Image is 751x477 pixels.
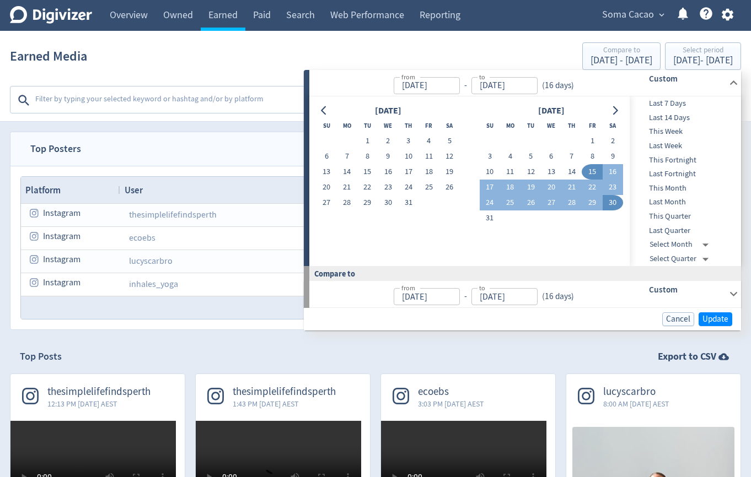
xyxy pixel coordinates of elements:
div: from-to(16 days)Custom [309,70,741,96]
span: Instagram [43,249,81,270]
h1: Earned Media [10,39,87,74]
span: This Week [630,126,739,138]
th: Tuesday [357,118,378,133]
span: 1:43 PM [DATE] AEST [233,398,336,409]
button: 13 [317,164,337,180]
div: [DATE] [535,104,568,118]
div: This Week [630,124,739,139]
button: 9 [603,149,623,164]
button: 20 [317,180,337,195]
button: 16 [603,164,623,180]
button: 1 [357,133,378,149]
span: Soma Cacao [602,6,654,24]
button: 15 [582,164,602,180]
button: 13 [541,164,561,180]
div: This Fortnight [630,153,739,167]
span: Last Fortnight [630,168,739,180]
button: Go to previous month [317,103,332,118]
span: Cancel [666,315,690,323]
div: Last Month [630,195,739,209]
label: to [479,72,485,82]
div: This Quarter [630,209,739,224]
div: - [460,290,471,303]
div: from-to(16 days)Custom [309,96,741,266]
button: 24 [398,180,419,195]
button: 12 [521,164,541,180]
span: Last Week [630,140,739,152]
button: 5 [439,133,460,149]
button: 3 [398,133,419,149]
th: Thursday [398,118,419,133]
h6: Custom [649,283,725,296]
svg: instagram [30,278,40,288]
button: 27 [317,195,337,210]
span: This Fortnight [630,154,739,166]
button: 10 [480,164,500,180]
th: Monday [500,118,521,133]
button: 20 [541,180,561,195]
button: 29 [582,195,602,210]
button: 23 [378,180,398,195]
span: Last 14 Days [630,112,739,124]
span: 12:13 PM [DATE] AEST [47,398,151,409]
span: 3:03 PM [DATE] AEST [418,398,484,409]
button: 18 [419,164,439,180]
button: 7 [561,149,582,164]
span: Top Posters [20,132,91,166]
div: [DATE] - [DATE] [673,56,733,66]
button: 1 [582,133,602,149]
span: Instagram [43,272,81,294]
button: 2 [603,133,623,149]
span: Instagram [43,226,81,247]
button: 4 [500,149,521,164]
label: from [401,72,415,82]
button: 16 [378,164,398,180]
label: to [479,283,485,292]
button: Soma Cacao [598,6,667,24]
button: Cancel [662,312,694,326]
th: Saturday [439,118,460,133]
th: Wednesday [378,118,398,133]
div: from-to(16 days)Custom [309,281,741,307]
button: 12 [439,149,460,164]
button: 11 [419,149,439,164]
th: Friday [419,118,439,133]
th: Sunday [317,118,337,133]
button: 8 [582,149,602,164]
div: Last Week [630,139,739,153]
div: This Month [630,181,739,196]
span: Last Quarter [630,225,739,237]
span: Instagram [43,203,81,224]
button: 28 [337,195,357,210]
label: from [401,283,415,292]
button: 26 [439,180,460,195]
div: Last 7 Days [630,96,739,111]
th: Saturday [603,118,623,133]
a: inhales_yoga [129,279,178,290]
button: 17 [480,180,500,195]
strong: Export to CSV [658,350,716,364]
span: 8:00 AM [DATE] AEST [603,398,669,409]
button: 22 [357,180,378,195]
button: 6 [541,149,561,164]
div: Select Quarter [650,252,713,266]
button: 3 [480,149,500,164]
th: Monday [337,118,357,133]
button: Select period[DATE]- [DATE] [665,42,741,70]
span: Update [702,315,728,323]
button: 21 [561,180,582,195]
button: 28 [561,195,582,210]
span: thesimplelifefindsperth [233,386,336,398]
button: 19 [521,180,541,195]
span: User [125,184,143,196]
button: 15 [357,164,378,180]
span: Last 7 Days [630,97,739,110]
button: 29 [357,195,378,210]
button: 25 [419,180,439,195]
span: ecoebs [418,386,484,398]
div: ( 16 days ) [538,290,574,303]
button: Compare to[DATE] - [DATE] [582,42,661,70]
button: 17 [398,164,419,180]
div: Select Month [650,237,713,252]
button: 27 [541,195,561,210]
